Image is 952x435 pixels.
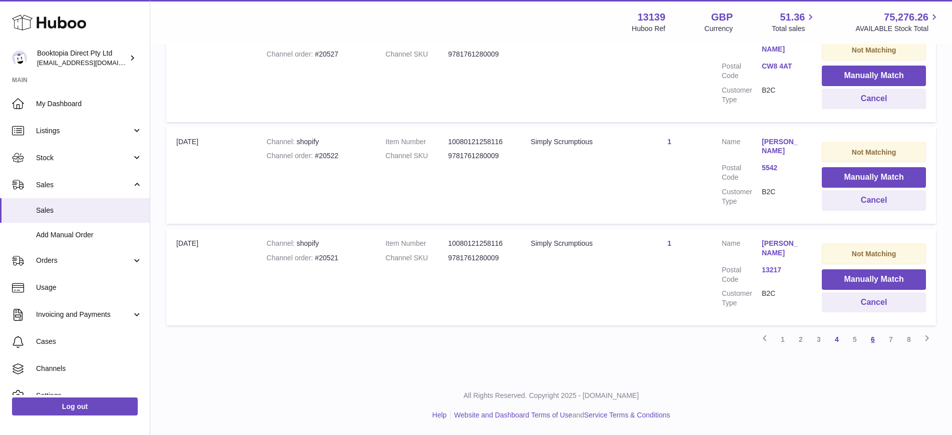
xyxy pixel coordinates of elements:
[37,49,127,68] div: Booktopia Direct Pty Ltd
[822,292,926,313] button: Cancel
[448,137,511,147] dd: 10080121258116
[852,250,896,258] strong: Not Matching
[668,138,672,146] a: 1
[864,330,882,348] a: 6
[852,148,896,156] strong: Not Matching
[266,138,296,146] strong: Channel
[36,283,142,292] span: Usage
[822,66,926,86] button: Manually Match
[386,137,448,147] dt: Item Number
[762,62,802,71] a: CW8 4AT
[822,167,926,188] button: Manually Match
[448,239,511,248] dd: 10080121258116
[386,50,448,59] dt: Channel SKU
[166,25,256,122] td: [DATE]
[722,86,762,105] dt: Customer Type
[36,206,142,215] span: Sales
[855,11,940,34] a: 75,276.26 AVAILABLE Stock Total
[884,11,928,24] span: 75,276.26
[762,265,802,275] a: 13217
[37,59,147,67] span: [EMAIL_ADDRESS][DOMAIN_NAME]
[531,239,617,248] div: Simply Scrumptious
[762,86,802,105] dd: B2C
[810,330,828,348] a: 3
[774,330,792,348] a: 1
[722,163,762,182] dt: Postal Code
[638,11,666,24] strong: 13139
[266,151,366,161] div: #20522
[451,410,670,420] li: and
[36,153,132,163] span: Stock
[266,253,366,263] div: #20521
[882,330,900,348] a: 7
[266,50,315,58] strong: Channel order
[762,289,802,308] dd: B2C
[852,46,896,54] strong: Not Matching
[772,24,816,34] span: Total sales
[36,310,132,319] span: Invoicing and Payments
[266,50,366,59] div: #20527
[584,411,670,419] a: Service Terms & Conditions
[432,411,447,419] a: Help
[166,127,256,224] td: [DATE]
[705,24,733,34] div: Currency
[12,51,27,66] img: internalAdmin-13139@internal.huboo.com
[12,397,138,415] a: Log out
[36,391,142,400] span: Settings
[780,11,805,24] span: 51.36
[722,265,762,284] dt: Postal Code
[36,126,132,136] span: Listings
[36,364,142,373] span: Channels
[36,230,142,240] span: Add Manual Order
[632,24,666,34] div: Huboo Ref
[828,330,846,348] a: 4
[158,391,944,400] p: All Rights Reserved. Copyright 2025 - [DOMAIN_NAME]
[792,330,810,348] a: 2
[266,152,315,160] strong: Channel order
[711,11,733,24] strong: GBP
[454,411,572,419] a: Website and Dashboard Terms of Use
[722,62,762,81] dt: Postal Code
[722,187,762,206] dt: Customer Type
[762,35,802,54] a: [PERSON_NAME]
[855,24,940,34] span: AVAILABLE Stock Total
[266,254,315,262] strong: Channel order
[36,99,142,109] span: My Dashboard
[822,190,926,211] button: Cancel
[448,151,511,161] dd: 9781761280009
[266,239,366,248] div: shopify
[386,253,448,263] dt: Channel SKU
[266,239,296,247] strong: Channel
[846,330,864,348] a: 5
[762,187,802,206] dd: B2C
[448,253,511,263] dd: 9781761280009
[668,239,672,247] a: 1
[822,269,926,290] button: Manually Match
[36,256,132,265] span: Orders
[386,151,448,161] dt: Channel SKU
[36,180,132,190] span: Sales
[36,337,142,346] span: Cases
[762,163,802,173] a: 5542
[386,239,448,248] dt: Item Number
[448,50,511,59] dd: 9781761280009
[166,229,256,325] td: [DATE]
[822,89,926,109] button: Cancel
[531,137,617,147] div: Simply Scrumptious
[762,239,802,258] a: [PERSON_NAME]
[772,11,816,34] a: 51.36 Total sales
[900,330,918,348] a: 8
[722,137,762,159] dt: Name
[722,239,762,260] dt: Name
[722,35,762,57] dt: Name
[266,137,366,147] div: shopify
[762,137,802,156] a: [PERSON_NAME]
[722,289,762,308] dt: Customer Type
